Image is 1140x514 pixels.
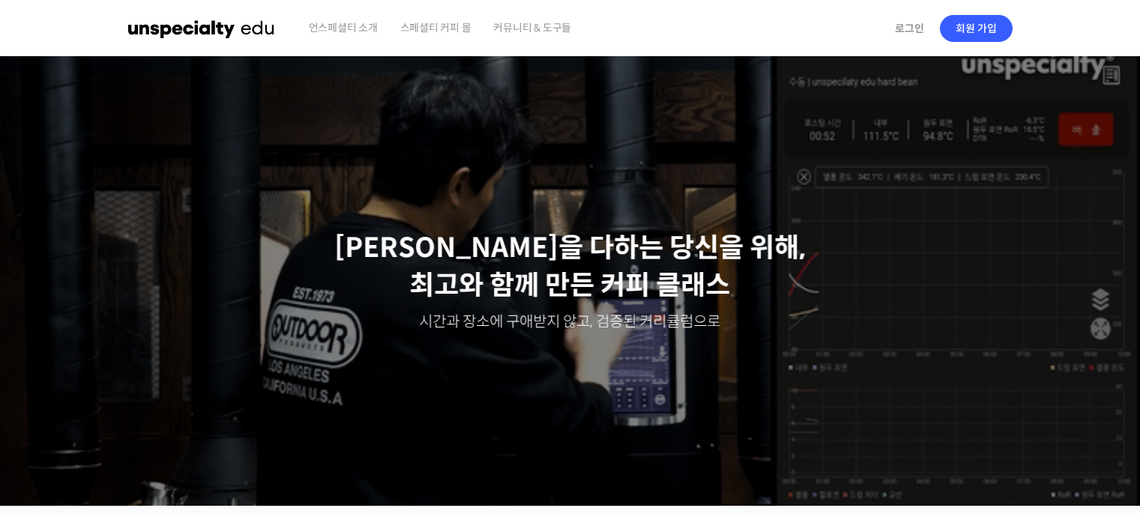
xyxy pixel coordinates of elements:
[15,312,1126,333] p: 시간과 장소에 구애받지 않고, 검증된 커리큘럼으로
[886,11,933,46] a: 로그인
[15,229,1126,305] p: [PERSON_NAME]을 다하는 당신을 위해, 최고와 함께 만든 커피 클래스
[940,15,1013,42] a: 회원 가입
